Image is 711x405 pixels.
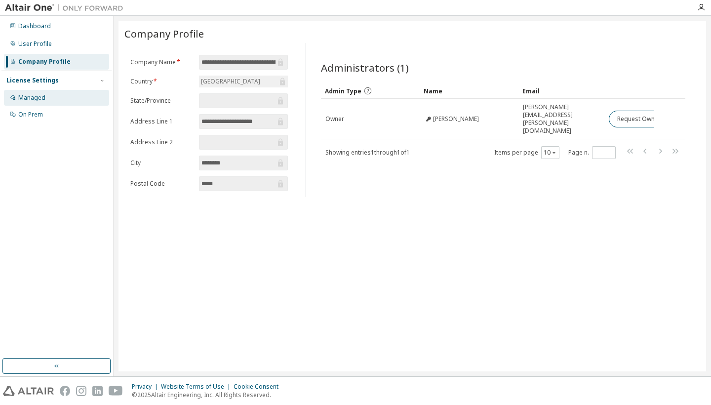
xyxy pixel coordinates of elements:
[6,77,59,84] div: License Settings
[199,76,262,87] div: [GEOGRAPHIC_DATA]
[609,111,692,127] button: Request Owner Change
[18,111,43,119] div: On Prem
[130,159,193,167] label: City
[522,83,601,99] div: Email
[130,78,193,85] label: Country
[130,97,193,105] label: State/Province
[132,383,161,391] div: Privacy
[494,146,559,159] span: Items per page
[433,115,479,123] span: [PERSON_NAME]
[109,386,123,396] img: youtube.svg
[325,87,361,95] span: Admin Type
[3,386,54,396] img: altair_logo.svg
[130,180,193,188] label: Postal Code
[18,22,51,30] div: Dashboard
[76,386,86,396] img: instagram.svg
[544,149,557,157] button: 10
[124,27,204,40] span: Company Profile
[5,3,128,13] img: Altair One
[161,383,234,391] div: Website Terms of Use
[130,118,193,125] label: Address Line 1
[325,115,344,123] span: Owner
[130,58,193,66] label: Company Name
[18,94,45,102] div: Managed
[18,40,52,48] div: User Profile
[18,58,71,66] div: Company Profile
[199,76,287,87] div: [GEOGRAPHIC_DATA]
[234,383,284,391] div: Cookie Consent
[130,138,193,146] label: Address Line 2
[60,386,70,396] img: facebook.svg
[92,386,103,396] img: linkedin.svg
[325,148,410,157] span: Showing entries 1 through 1 of 1
[321,61,409,75] span: Administrators (1)
[568,146,616,159] span: Page n.
[523,103,600,135] span: [PERSON_NAME][EMAIL_ADDRESS][PERSON_NAME][DOMAIN_NAME]
[132,391,284,399] p: © 2025 Altair Engineering, Inc. All Rights Reserved.
[424,83,514,99] div: Name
